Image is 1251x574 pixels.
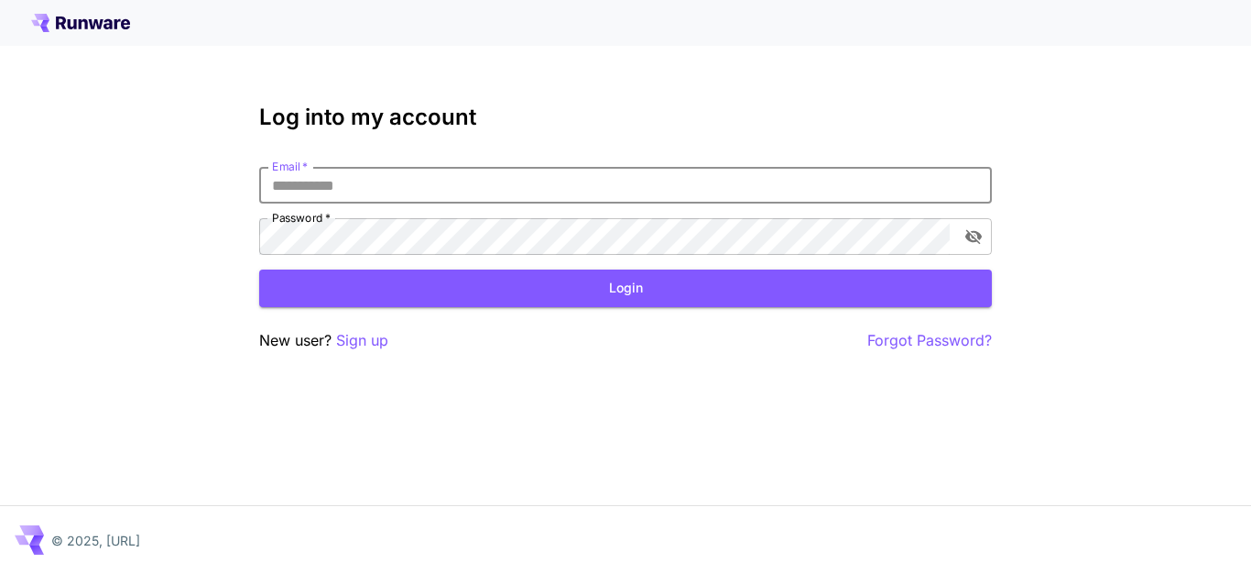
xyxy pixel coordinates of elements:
[272,210,331,226] label: Password
[957,220,990,253] button: toggle password visibility
[867,329,992,352] button: Forgot Password?
[272,159,308,174] label: Email
[259,270,992,307] button: Login
[336,329,388,352] button: Sign up
[259,329,388,352] p: New user?
[259,105,992,130] h3: Log into my account
[51,531,140,550] p: © 2025, [URL]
